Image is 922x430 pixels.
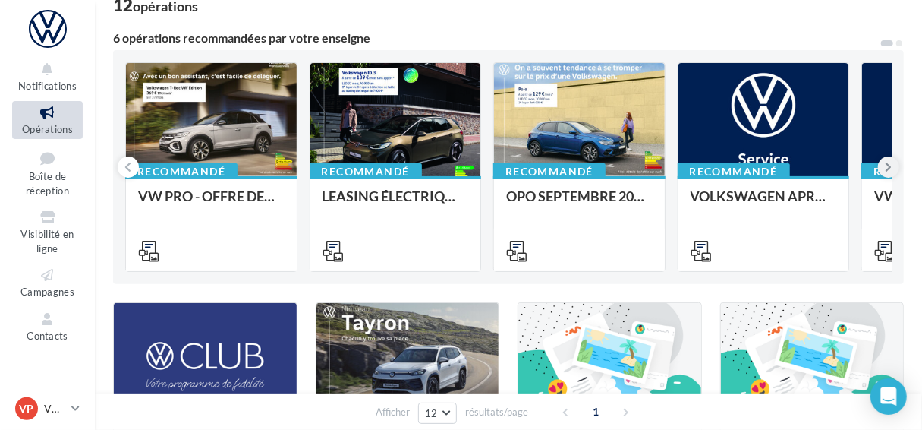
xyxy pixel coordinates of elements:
span: Campagnes [20,286,74,298]
a: Contacts [12,308,83,345]
span: Visibilité en ligne [20,228,74,255]
span: Opérations [22,123,73,135]
div: Recommandé [493,163,606,180]
div: Recommandé [310,163,422,180]
span: Boîte de réception [26,170,69,197]
span: 12 [425,407,438,419]
span: Afficher [376,405,410,419]
span: Notifications [18,80,77,92]
div: Recommandé [678,163,790,180]
button: Notifications [12,58,83,95]
div: VOLKSWAGEN APRES-VENTE [691,188,837,219]
a: Opérations [12,101,83,138]
div: LEASING ÉLECTRIQUE 2025 [323,188,469,219]
div: Recommandé [125,163,238,180]
a: Visibilité en ligne [12,206,83,258]
span: 1 [584,400,609,424]
div: Open Intercom Messenger [870,378,907,415]
div: OPO SEPTEMBRE 2025 [506,188,653,219]
span: résultats/page [465,405,528,419]
div: VW PRO - OFFRE DE SEPTEMBRE 25 [138,188,285,219]
a: Campagnes [12,264,83,301]
a: VP VW [GEOGRAPHIC_DATA] 13 [12,394,83,423]
div: 6 opérations recommandées par votre enseigne [113,32,880,44]
a: Boîte de réception [12,145,83,201]
button: 12 [418,403,457,424]
span: VP [20,401,34,416]
span: Contacts [27,330,68,342]
p: VW [GEOGRAPHIC_DATA] 13 [44,401,65,416]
